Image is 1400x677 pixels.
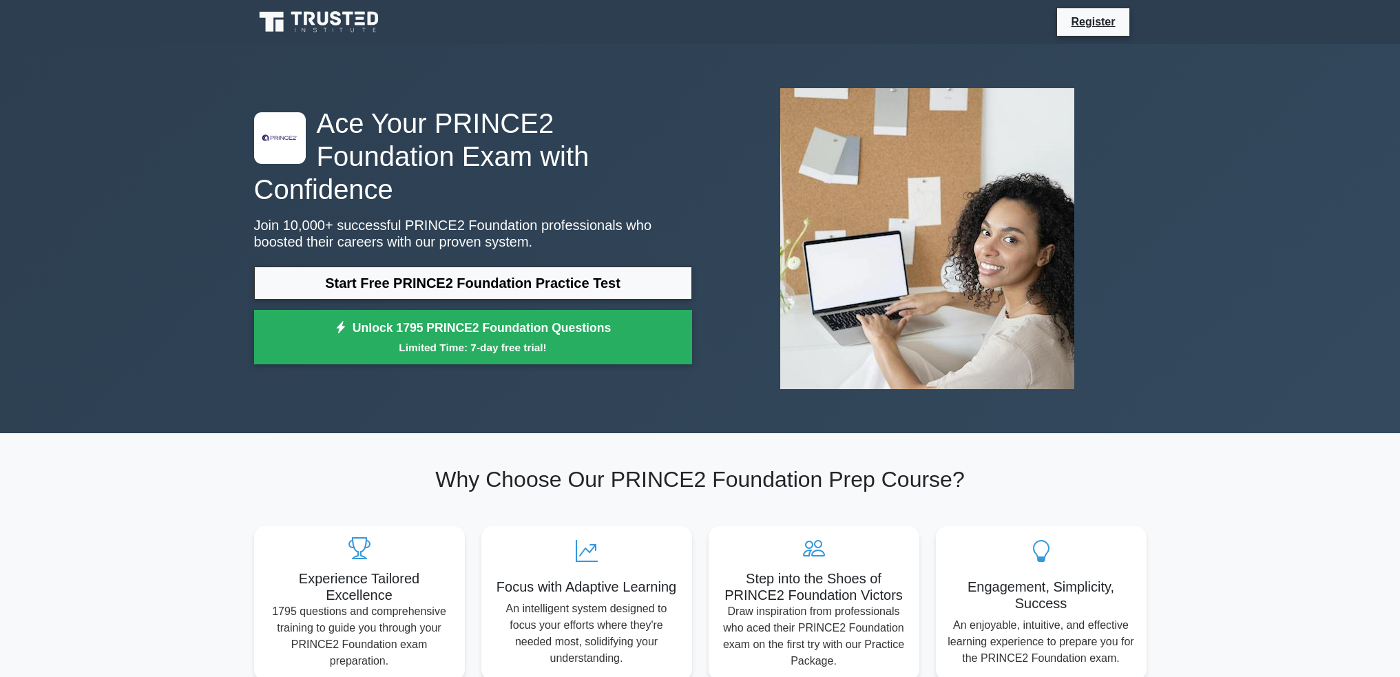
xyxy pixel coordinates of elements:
[254,267,692,300] a: Start Free PRINCE2 Foundation Practice Test
[947,579,1136,612] h5: Engagement, Simplicity, Success
[947,617,1136,667] p: An enjoyable, intuitive, and effective learning experience to prepare you for the PRINCE2 Foundat...
[265,603,454,669] p: 1795 questions and comprehensive training to guide you through your PRINCE2 Foundation exam prepa...
[254,217,692,250] p: Join 10,000+ successful PRINCE2 Foundation professionals who boosted their careers with our prove...
[271,340,675,355] small: Limited Time: 7-day free trial!
[254,466,1147,492] h2: Why Choose Our PRINCE2 Foundation Prep Course?
[492,579,681,595] h5: Focus with Adaptive Learning
[720,603,908,669] p: Draw inspiration from professionals who aced their PRINCE2 Foundation exam on the first try with ...
[720,570,908,603] h5: Step into the Shoes of PRINCE2 Foundation Victors
[254,107,692,206] h1: Ace Your PRINCE2 Foundation Exam with Confidence
[254,310,692,365] a: Unlock 1795 PRINCE2 Foundation QuestionsLimited Time: 7-day free trial!
[1063,13,1123,30] a: Register
[492,601,681,667] p: An intelligent system designed to focus your efforts where they're needed most, solidifying your ...
[265,570,454,603] h5: Experience Tailored Excellence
